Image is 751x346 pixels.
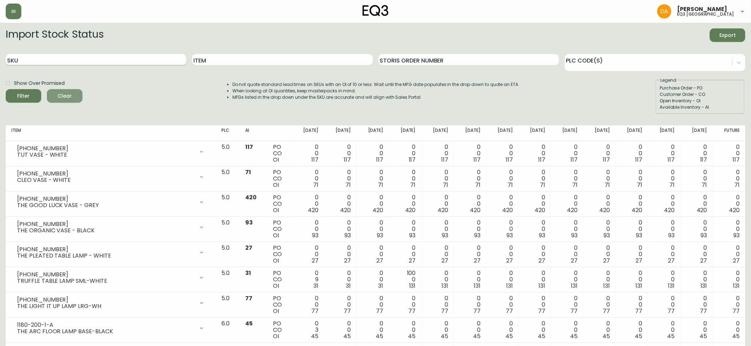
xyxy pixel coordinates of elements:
span: 420 [373,206,383,214]
span: 131 [603,282,610,290]
div: Available Inventory - AI [660,104,741,110]
span: 71 [572,181,578,189]
div: 0 0 [460,270,481,289]
span: 93 [701,231,707,239]
div: THE ARC FLOOR LAMP BASE-BLACK [17,328,194,335]
div: 0 0 [362,295,383,314]
span: 77 [733,307,740,315]
div: 0 0 [654,320,675,340]
div: 0 0 [297,220,318,239]
div: 0 0 [589,245,610,264]
div: 0 0 [330,144,351,163]
div: 0 0 [524,270,545,289]
span: 77 [344,307,351,315]
div: 0 0 [719,220,740,239]
th: [DATE] [551,125,583,141]
span: 71 [443,181,448,189]
div: 0 0 [460,144,481,163]
span: 131 [409,282,416,290]
div: 0 0 [427,194,448,213]
li: Do not quote standard lead times on SKUs with an OI of 10 or less. Wait until the MFG date popula... [232,81,520,88]
th: Item [6,125,216,141]
div: 0 0 [621,270,642,289]
div: 0 0 [524,320,545,340]
span: OI [273,156,279,164]
div: 0 0 [297,144,318,163]
td: 5.0 [216,242,240,267]
div: [PHONE_NUMBER]THE LIGHT IT UP LAMP LRG-WH [11,295,210,311]
span: 117 [441,156,448,164]
span: 77 [506,307,513,315]
span: 77 [570,307,578,315]
span: OI [273,282,279,290]
div: 0 0 [654,245,675,264]
div: PO CO [273,220,286,239]
div: 0 0 [492,169,513,188]
div: THE LIGHT IT UP LAMP LRG-WH [17,303,194,309]
div: 0 0 [362,245,383,264]
div: PO CO [273,194,286,213]
span: 71 [378,181,383,189]
td: 5.0 [216,267,240,292]
span: 27 [506,256,513,265]
div: 0 0 [524,169,545,188]
div: 0 0 [362,270,383,289]
div: [PHONE_NUMBER]TRUFFLE TABLE LAMP SML-WHITE [11,270,210,286]
span: 71 [475,181,481,189]
span: 420 [502,206,513,214]
th: [DATE] [356,125,389,141]
span: 71 [411,181,416,189]
div: THE ORGANIC VASE - BLACK [17,227,194,234]
div: 0 0 [427,169,448,188]
div: 0 0 [460,245,481,264]
div: 0 0 [524,245,545,264]
div: 0 0 [654,194,675,213]
td: 5.0 [216,166,240,191]
span: 93 [506,231,513,239]
span: 31 [346,282,351,290]
div: 0 0 [654,144,675,163]
div: 1180-200-1-ATHE ARC FLOOR LAMP BASE-BLACK [11,320,210,336]
span: 117 [668,156,675,164]
span: 27 [409,256,416,265]
span: Clear [53,92,77,101]
div: CLEO VASE - WHITE [17,177,194,183]
span: OI [273,256,279,265]
div: 0 0 [557,295,578,314]
td: 5.0 [216,217,240,242]
span: 93 [245,218,253,227]
div: 0 0 [621,295,642,314]
div: TRUFFLE TABLE LAMP SML-WHITE [17,278,194,284]
div: 0 0 [686,169,707,188]
span: 77 [441,307,448,315]
th: Future [713,125,745,141]
span: 77 [603,307,610,315]
th: AI [240,125,267,141]
span: Export [715,31,740,40]
th: [DATE] [583,125,616,141]
div: 0 0 [492,245,513,264]
div: 0 0 [654,169,675,188]
div: 0 0 [719,245,740,264]
div: 0 0 [719,270,740,289]
div: 0 0 [557,144,578,163]
div: [PHONE_NUMBER] [17,297,194,303]
td: 5.0 [216,191,240,217]
span: 117 [245,143,253,151]
div: 0 0 [362,220,383,239]
div: 0 0 [492,220,513,239]
span: 71 [313,181,318,189]
span: 117 [344,156,351,164]
div: 0 3 [297,320,318,340]
th: [DATE] [648,125,680,141]
span: Show Over Promised [14,80,65,87]
div: 0 0 [557,270,578,289]
span: 45 [245,319,253,328]
div: 0 0 [460,220,481,239]
div: 0 0 [427,220,448,239]
span: 71 [670,181,675,189]
div: TUT VASE - WHITE [17,152,194,158]
div: PO CO [273,144,286,163]
div: 0 0 [330,295,351,314]
span: 27 [603,256,610,265]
